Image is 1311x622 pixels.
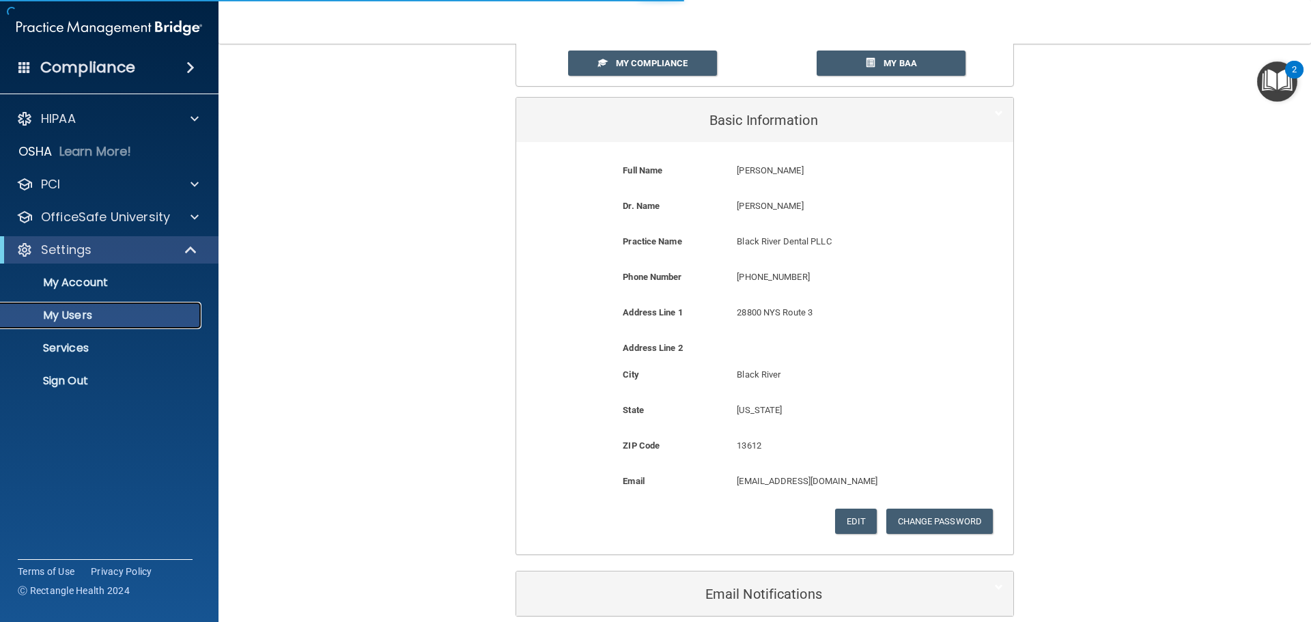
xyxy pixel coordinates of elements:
[623,369,638,380] b: City
[737,367,944,383] p: Black River
[40,58,135,77] h4: Compliance
[623,343,682,353] b: Address Line 2
[835,509,877,534] button: Edit
[737,473,944,490] p: [EMAIL_ADDRESS][DOMAIN_NAME]
[886,509,993,534] button: Change Password
[616,58,688,68] span: My Compliance
[16,111,199,127] a: HIPAA
[623,476,645,486] b: Email
[623,236,681,246] b: Practice Name
[526,113,961,128] h5: Basic Information
[9,374,195,388] p: Sign Out
[884,58,917,68] span: My BAA
[16,14,202,42] img: PMB logo
[9,309,195,322] p: My Users
[737,198,944,214] p: [PERSON_NAME]
[623,201,660,211] b: Dr. Name
[737,269,944,285] p: [PHONE_NUMBER]
[737,234,944,250] p: Black River Dental PLLC
[1257,61,1297,102] button: Open Resource Center, 2 new notifications
[41,242,91,258] p: Settings
[16,176,199,193] a: PCI
[623,405,644,415] b: State
[623,440,660,451] b: ZIP Code
[16,209,199,225] a: OfficeSafe University
[41,111,76,127] p: HIPAA
[18,143,53,160] p: OSHA
[16,242,198,258] a: Settings
[9,276,195,289] p: My Account
[737,402,944,419] p: [US_STATE]
[18,584,130,597] span: Ⓒ Rectangle Health 2024
[41,176,60,193] p: PCI
[1292,70,1297,87] div: 2
[91,565,152,578] a: Privacy Policy
[526,104,1003,135] a: Basic Information
[623,272,681,282] b: Phone Number
[59,143,132,160] p: Learn More!
[9,341,195,355] p: Services
[18,565,74,578] a: Terms of Use
[41,209,170,225] p: OfficeSafe University
[737,305,944,321] p: 28800 NYS Route 3
[526,586,961,602] h5: Email Notifications
[623,307,682,317] b: Address Line 1
[737,162,944,179] p: [PERSON_NAME]
[623,165,662,175] b: Full Name
[526,578,1003,609] a: Email Notifications
[737,438,944,454] p: 13612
